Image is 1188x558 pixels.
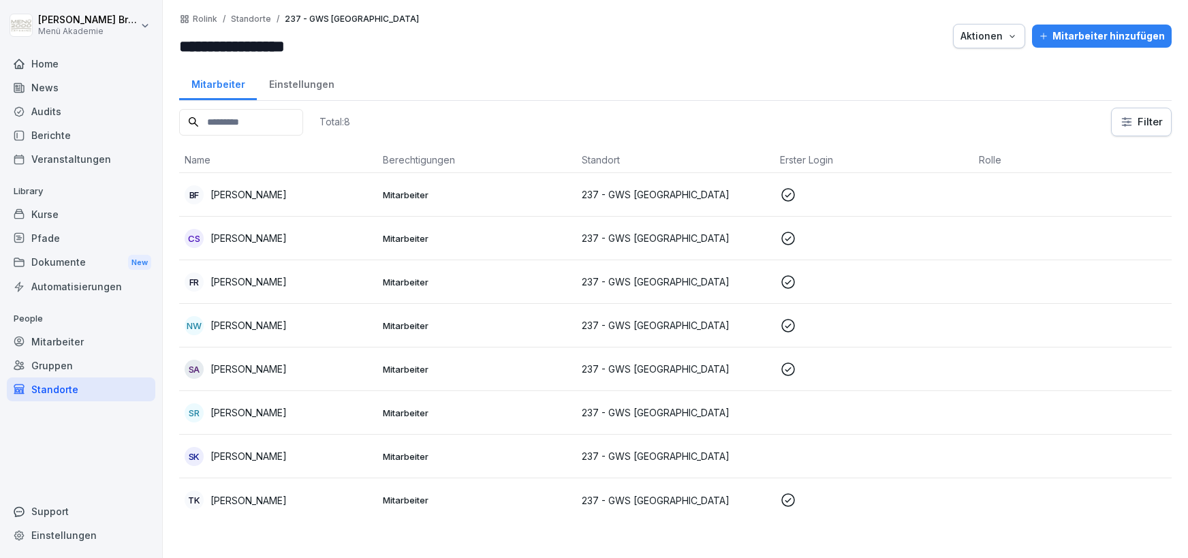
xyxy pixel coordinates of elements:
[383,494,570,506] p: Mitarbeiter
[210,405,287,420] p: [PERSON_NAME]
[7,377,155,401] a: Standorte
[128,255,151,270] div: New
[383,450,570,463] p: Mitarbeiter
[185,316,204,335] div: NW
[7,523,155,547] a: Einstellungen
[582,362,769,376] p: 237 - GWS [GEOGRAPHIC_DATA]
[7,202,155,226] a: Kurse
[7,123,155,147] a: Berichte
[377,147,576,173] th: Berechtigungen
[185,185,204,204] div: BF
[7,499,155,523] div: Support
[179,147,377,173] th: Name
[210,449,287,463] p: [PERSON_NAME]
[210,187,287,202] p: [PERSON_NAME]
[582,187,769,202] p: 237 - GWS [GEOGRAPHIC_DATA]
[223,14,225,24] p: /
[775,147,973,173] th: Erster Login
[383,232,570,245] p: Mitarbeiter
[210,231,287,245] p: [PERSON_NAME]
[38,27,138,36] p: Menü Akademie
[210,318,287,332] p: [PERSON_NAME]
[576,147,775,173] th: Standort
[257,65,346,100] a: Einstellungen
[383,407,570,419] p: Mitarbeiter
[210,362,287,376] p: [PERSON_NAME]
[185,273,204,292] div: FR
[185,491,204,510] div: TK
[7,250,155,275] a: DokumenteNew
[1032,25,1172,48] button: Mitarbeiter hinzufügen
[231,14,271,24] p: Standorte
[7,181,155,202] p: Library
[7,226,155,250] a: Pfade
[582,405,769,420] p: 237 - GWS [GEOGRAPHIC_DATA]
[1039,29,1165,44] div: Mitarbeiter hinzufügen
[383,276,570,288] p: Mitarbeiter
[210,493,287,508] p: [PERSON_NAME]
[7,147,155,171] a: Veranstaltungen
[383,189,570,201] p: Mitarbeiter
[582,449,769,463] p: 237 - GWS [GEOGRAPHIC_DATA]
[285,14,419,24] p: 237 - GWS [GEOGRAPHIC_DATA]
[185,403,204,422] div: SR
[193,14,217,24] a: Rolink
[179,65,257,100] a: Mitarbeiter
[582,231,769,245] p: 237 - GWS [GEOGRAPHIC_DATA]
[210,275,287,289] p: [PERSON_NAME]
[973,147,1172,173] th: Rolle
[185,447,204,466] div: SK
[7,354,155,377] a: Gruppen
[582,275,769,289] p: 237 - GWS [GEOGRAPHIC_DATA]
[185,360,204,379] div: SA
[7,275,155,298] a: Automatisierungen
[319,115,350,128] p: Total: 8
[38,14,138,26] p: [PERSON_NAME] Bruns
[7,250,155,275] div: Dokumente
[383,320,570,332] p: Mitarbeiter
[7,330,155,354] a: Mitarbeiter
[7,99,155,123] a: Audits
[383,363,570,375] p: Mitarbeiter
[7,52,155,76] a: Home
[1112,108,1171,136] button: Filter
[7,308,155,330] p: People
[185,229,204,248] div: CS
[960,29,1018,44] div: Aktionen
[582,493,769,508] p: 237 - GWS [GEOGRAPHIC_DATA]
[953,24,1025,48] button: Aktionen
[1120,115,1163,129] div: Filter
[7,76,155,99] a: News
[582,318,769,332] p: 237 - GWS [GEOGRAPHIC_DATA]
[277,14,279,24] p: /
